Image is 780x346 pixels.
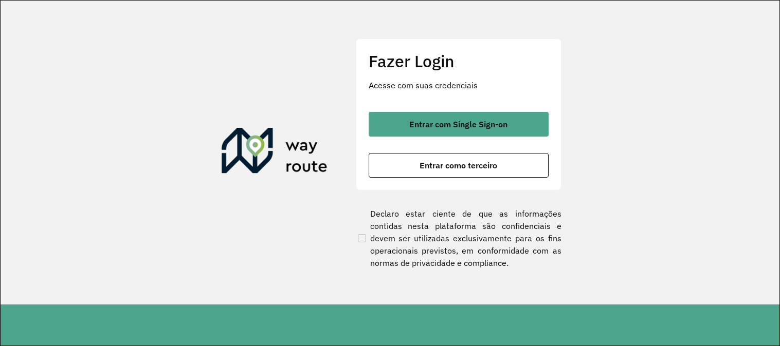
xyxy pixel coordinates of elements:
button: button [369,112,549,137]
span: Entrar como terceiro [420,161,497,169]
p: Acesse com suas credenciais [369,79,549,91]
span: Entrar com Single Sign-on [409,120,507,128]
button: button [369,153,549,178]
img: Roteirizador AmbevTech [222,128,328,177]
label: Declaro estar ciente de que as informações contidas nesta plataforma são confidenciais e devem se... [356,207,561,269]
h2: Fazer Login [369,51,549,71]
